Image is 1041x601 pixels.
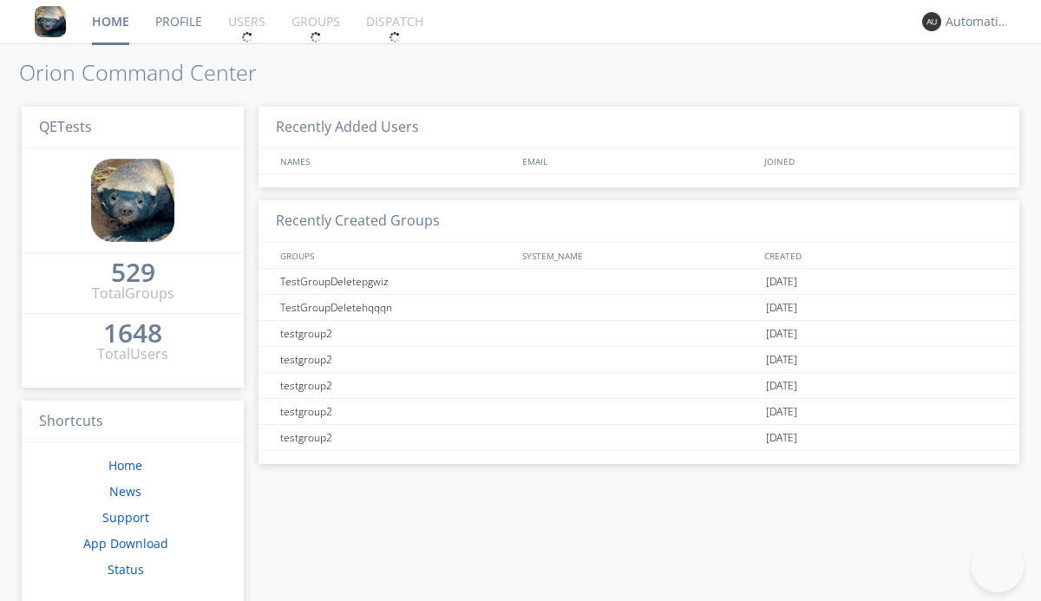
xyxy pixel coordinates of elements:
img: spin.svg [241,31,253,43]
div: NAMES [276,148,514,173]
a: Home [108,457,142,474]
a: App Download [83,535,168,552]
div: testgroup2 [276,425,516,450]
img: 8ff700cf5bab4eb8a436322861af2272 [91,159,174,242]
img: 8ff700cf5bab4eb8a436322861af2272 [35,6,66,37]
div: EMAIL [518,148,760,173]
a: TestGroupDeletepgwiz[DATE] [259,269,1019,295]
div: TestGroupDeletepgwiz [276,269,516,294]
div: 1648 [103,324,162,342]
a: TestGroupDeletehqqqn[DATE] [259,295,1019,321]
a: News [109,483,141,500]
a: Support [102,509,149,526]
span: [DATE] [766,373,797,399]
span: [DATE] [766,347,797,373]
img: 373638.png [922,12,941,31]
div: testgroup2 [276,347,516,372]
div: testgroup2 [276,399,516,424]
div: JOINED [760,148,1003,173]
div: testgroup2 [276,321,516,346]
span: [DATE] [766,399,797,425]
span: [DATE] [766,269,797,295]
h3: Shortcuts [22,401,244,443]
div: 529 [111,264,155,281]
a: testgroup2[DATE] [259,347,1019,373]
a: Status [108,561,144,578]
h3: Recently Created Groups [259,200,1019,243]
div: Total Groups [92,284,174,304]
div: CREATED [760,243,1003,268]
span: [DATE] [766,425,797,451]
div: testgroup2 [276,373,516,398]
a: testgroup2[DATE] [259,399,1019,425]
div: Total Users [97,344,168,364]
img: spin.svg [389,31,401,43]
span: [DATE] [766,295,797,321]
a: testgroup2[DATE] [259,321,1019,347]
h3: Recently Added Users [259,107,1019,149]
div: Automation+0004 [946,13,1011,30]
a: 1648 [103,324,162,344]
a: testgroup2[DATE] [259,425,1019,451]
span: QETests [39,117,92,136]
div: SYSTEM_NAME [518,243,760,268]
img: spin.svg [310,31,322,43]
iframe: Toggle Customer Support [972,540,1024,592]
div: GROUPS [276,243,514,268]
div: TestGroupDeletehqqqn [276,295,516,320]
a: testgroup2[DATE] [259,373,1019,399]
span: [DATE] [766,321,797,347]
a: 529 [111,264,155,284]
